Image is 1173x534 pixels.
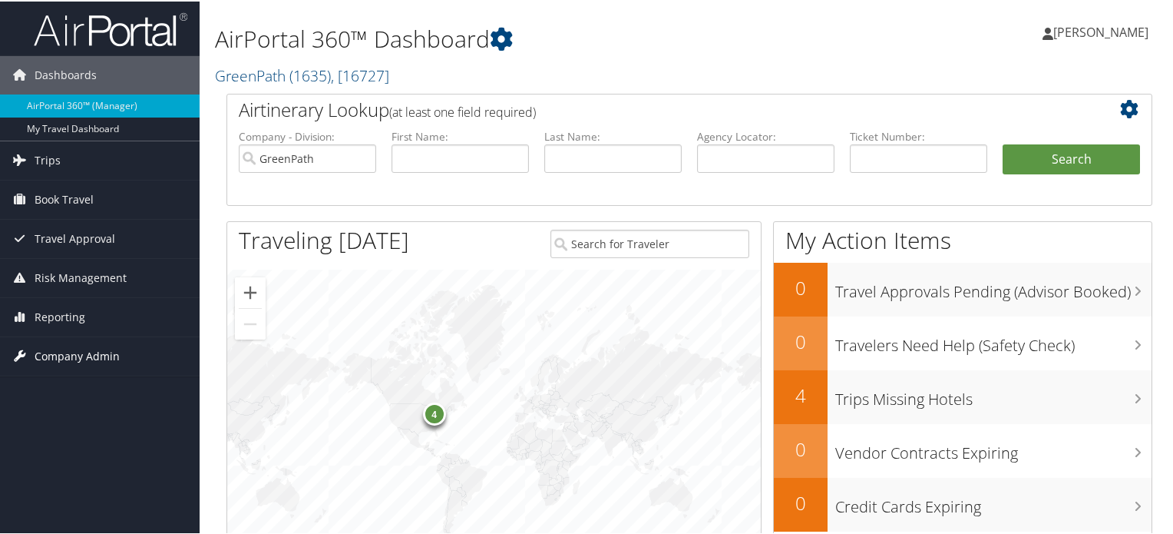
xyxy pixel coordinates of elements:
[835,380,1152,409] h3: Trips Missing Hotels
[774,423,1152,476] a: 0Vendor Contracts Expiring
[235,307,266,338] button: Zoom out
[235,276,266,307] button: Zoom in
[550,228,750,257] input: Search for Traveler
[35,297,85,335] span: Reporting
[774,381,828,407] h2: 4
[35,179,94,217] span: Book Travel
[1003,143,1140,174] button: Search
[774,369,1152,423] a: 4Trips Missing Hotels
[239,223,409,255] h1: Traveling [DATE]
[774,435,828,461] h2: 0
[34,10,187,46] img: airportal-logo.png
[774,327,828,353] h2: 0
[774,489,828,515] h2: 0
[331,64,389,85] span: , [ 16727 ]
[774,476,1152,530] a: 0Credit Cards Expiring
[215,22,848,54] h1: AirPortal 360™ Dashboard
[389,102,536,119] span: (at least one field required)
[835,326,1152,355] h3: Travelers Need Help (Safety Check)
[850,128,987,143] label: Ticket Number:
[422,401,445,424] div: 4
[774,315,1152,369] a: 0Travelers Need Help (Safety Check)
[774,223,1152,255] h1: My Action Items
[1053,22,1148,39] span: [PERSON_NAME]
[1042,8,1164,54] a: [PERSON_NAME]
[35,55,97,93] span: Dashboards
[392,128,529,143] label: First Name:
[215,64,389,85] a: GreenPath
[35,257,127,296] span: Risk Management
[835,433,1152,463] h3: Vendor Contracts Expiring
[239,128,376,143] label: Company - Division:
[35,336,120,374] span: Company Admin
[835,487,1152,516] h3: Credit Cards Expiring
[544,128,682,143] label: Last Name:
[835,272,1152,301] h3: Travel Approvals Pending (Advisor Booked)
[239,95,1063,121] h2: Airtinerary Lookup
[774,274,828,300] h2: 0
[35,140,61,178] span: Trips
[697,128,834,143] label: Agency Locator:
[289,64,331,85] span: ( 1635 )
[35,218,115,257] span: Travel Approval
[774,261,1152,315] a: 0Travel Approvals Pending (Advisor Booked)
